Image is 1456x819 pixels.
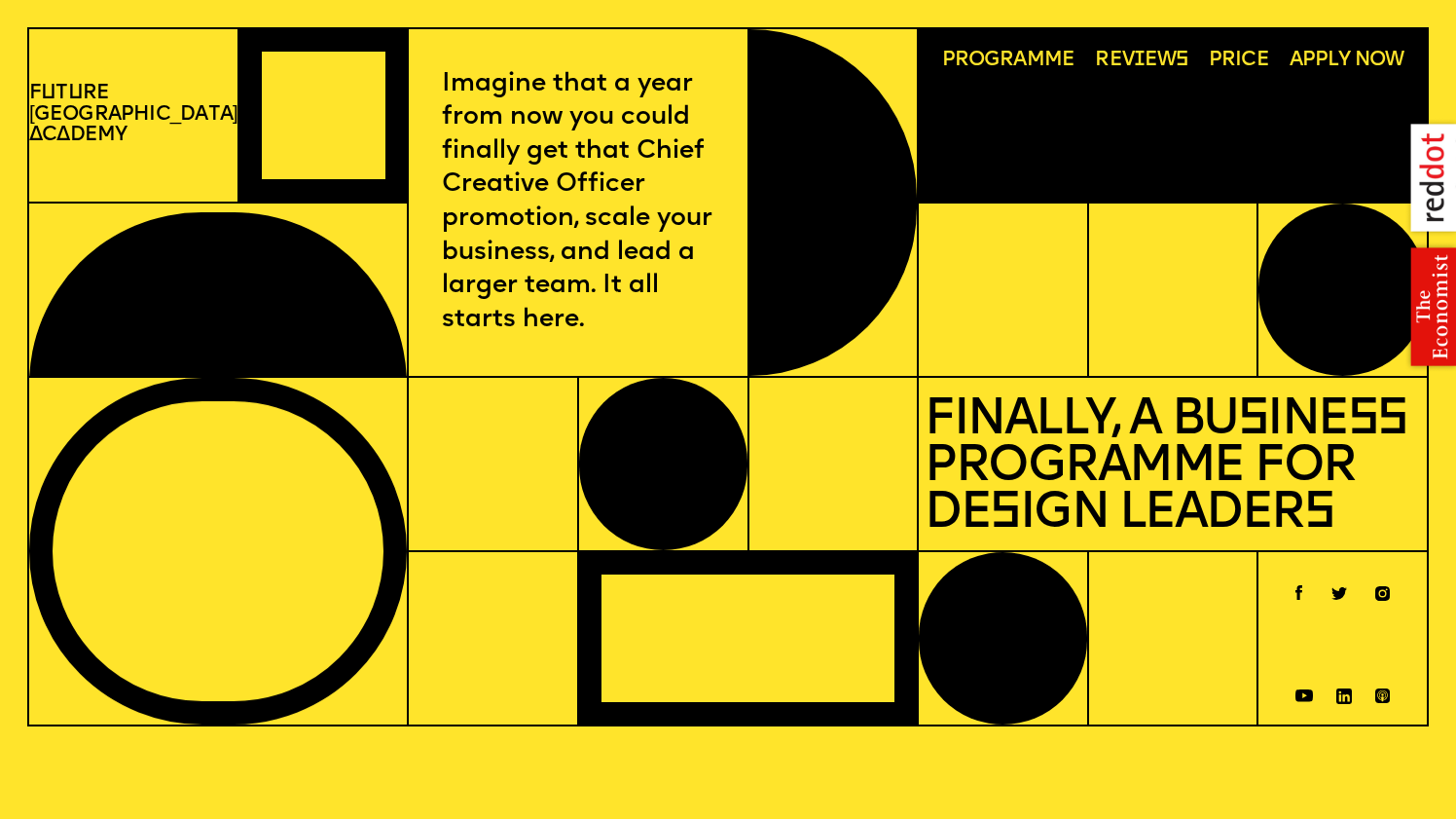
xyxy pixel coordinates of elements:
[1395,239,1456,376] img: the economist
[1134,51,1145,70] span: i
[1336,682,1352,697] a: Linkedin
[925,390,1421,538] p: Finally, a Business Programme for Design Leaders
[41,84,55,103] span: u
[1395,109,1456,247] img: reddot
[1290,51,1404,71] span: Apply now
[942,51,1075,71] span: Programme
[29,84,237,146] p: F t re [GEOGRAPHIC_DATA] c demy
[1295,579,1303,596] a: Facebook
[1209,51,1269,71] span: Price
[1375,682,1390,696] a: Spotify
[1375,579,1391,595] a: Instagram
[1331,579,1347,592] a: Twitter
[1095,51,1187,71] span: Rev ews
[1295,682,1314,694] a: Youtube
[68,84,83,103] span: u
[56,126,69,145] span: a
[442,68,715,338] p: Imagine that a year from now you could finally get that Chief Creative Officer promotion, scale y...
[29,84,237,146] a: Future[GEOGRAPHIC_DATA]Academy
[29,126,42,145] span: A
